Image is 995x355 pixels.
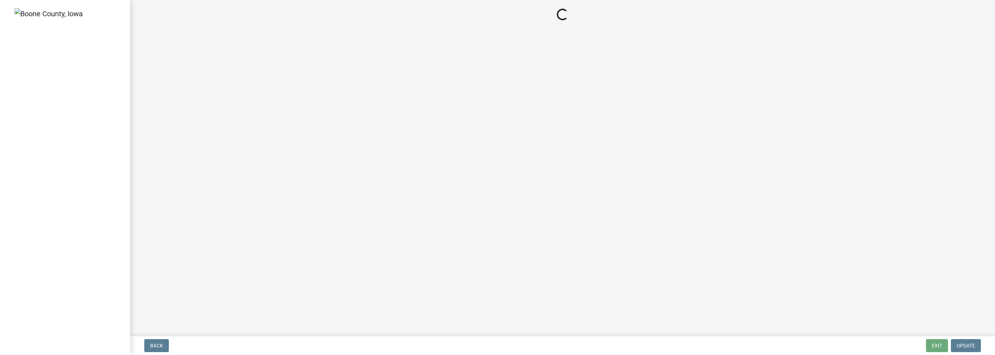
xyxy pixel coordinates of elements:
[150,343,163,348] span: Back
[144,339,169,352] button: Back
[957,343,975,348] span: Update
[926,339,948,352] button: Exit
[951,339,981,352] button: Update
[14,8,83,19] img: Boone County, Iowa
